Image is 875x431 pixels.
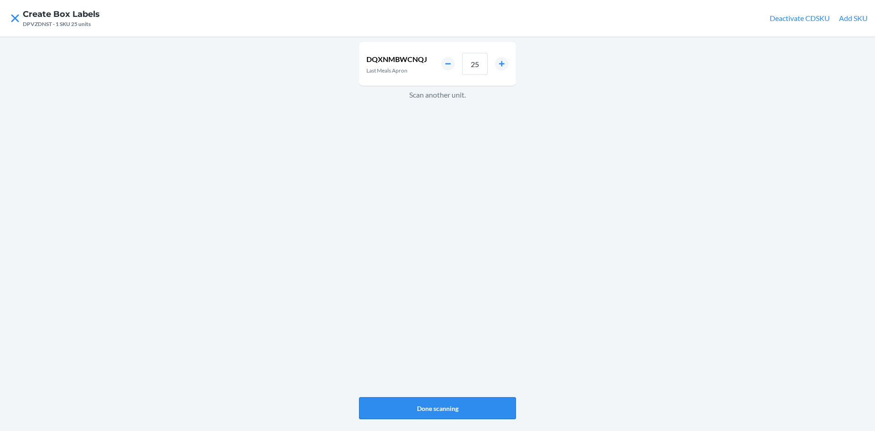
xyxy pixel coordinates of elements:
[441,57,455,71] button: decrement number
[495,57,509,71] button: increment number
[366,54,425,65] p: DQXNMBWCNQJ
[366,67,425,75] p: Last Meals Apron
[770,13,830,24] button: Deactivate CDSKU
[23,20,100,28] div: DPVZDNST - 1 SKU 25 units
[359,89,516,100] p: Scan another unit.
[839,13,868,24] button: Add SKU
[23,8,100,20] h4: Create Box Labels
[359,397,516,419] button: Done scanning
